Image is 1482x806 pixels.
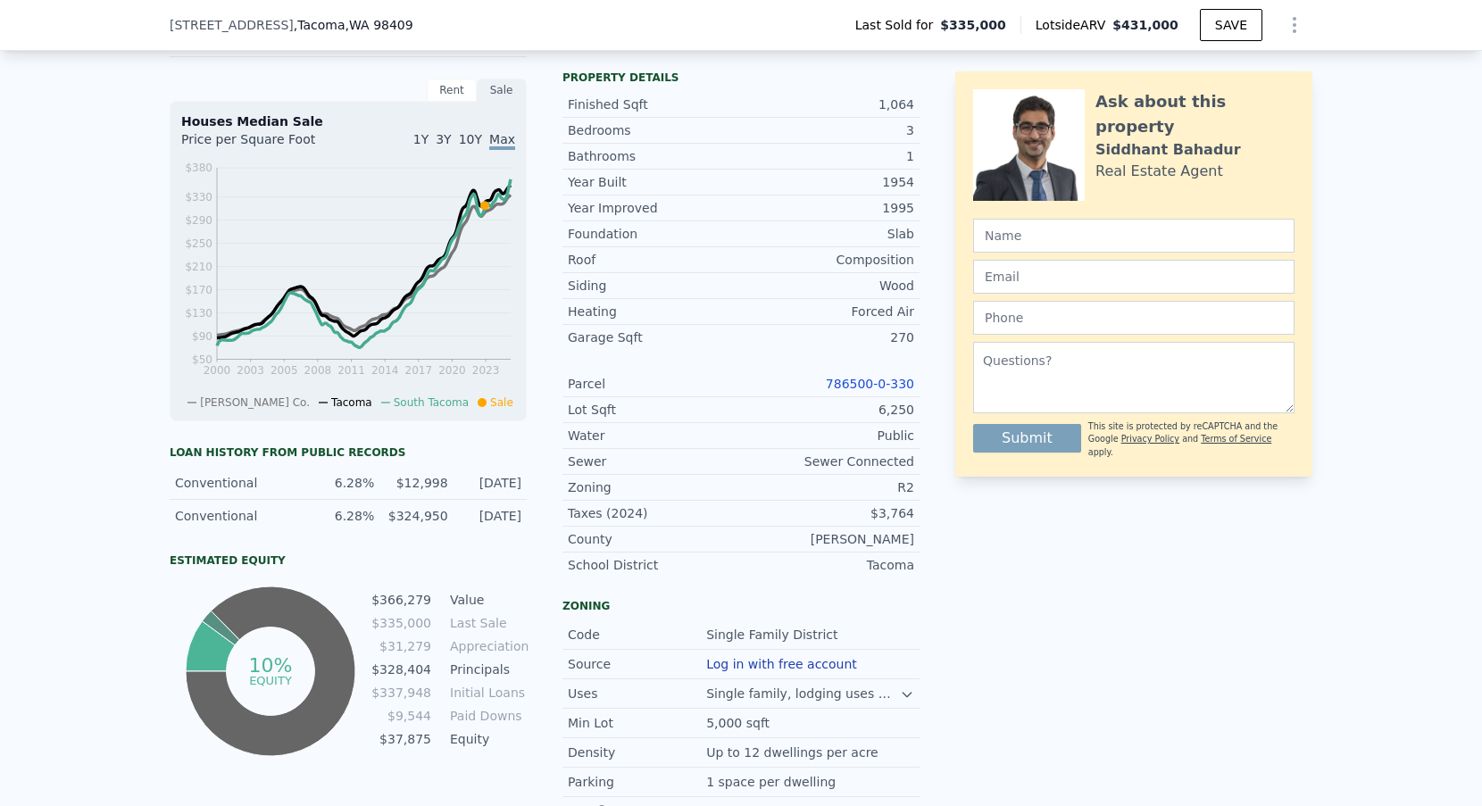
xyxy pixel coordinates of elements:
[741,147,914,165] div: 1
[706,744,882,761] div: Up to 12 dwellings per acre
[1095,161,1223,182] div: Real Estate Agent
[973,260,1295,294] input: Email
[438,364,466,377] tspan: 2020
[175,474,301,492] div: Conventional
[200,396,310,409] span: [PERSON_NAME] Co.
[568,199,741,217] div: Year Improved
[568,744,706,761] div: Density
[741,530,914,548] div: [PERSON_NAME]
[568,328,741,346] div: Garage Sqft
[568,277,741,295] div: Siding
[568,556,741,574] div: School District
[940,16,1006,34] span: $335,000
[568,478,741,496] div: Zoning
[436,132,451,146] span: 3Y
[568,773,706,791] div: Parking
[446,729,527,749] td: Equity
[312,474,374,492] div: 6.28%
[568,530,741,548] div: County
[304,364,332,377] tspan: 2008
[248,654,292,677] tspan: 10%
[446,706,527,726] td: Paid Downs
[385,474,447,492] div: $12,998
[427,79,477,102] div: Rent
[170,553,527,568] div: Estimated Equity
[741,251,914,269] div: Composition
[405,364,433,377] tspan: 2017
[741,401,914,419] div: 6,250
[459,132,482,146] span: 10Y
[741,303,914,320] div: Forced Air
[973,424,1081,453] button: Submit
[973,301,1295,335] input: Phone
[459,474,521,492] div: [DATE]
[489,132,515,150] span: Max
[175,507,301,525] div: Conventional
[741,328,914,346] div: 270
[741,199,914,217] div: 1995
[446,590,527,610] td: Value
[562,71,920,85] div: Property details
[568,427,741,445] div: Water
[741,478,914,496] div: R2
[249,673,292,686] tspan: equity
[568,147,741,165] div: Bathrooms
[568,375,741,393] div: Parcel
[472,364,500,377] tspan: 2023
[741,277,914,295] div: Wood
[181,130,348,159] div: Price per Square Foot
[446,636,527,656] td: Appreciation
[568,504,741,522] div: Taxes (2024)
[568,121,741,139] div: Bedrooms
[370,729,432,749] td: $37,875
[855,16,941,34] span: Last Sold for
[394,396,469,409] span: South Tacoma
[185,307,212,320] tspan: $130
[568,96,741,113] div: Finished Sqft
[568,251,741,269] div: Roof
[370,636,432,656] td: $31,279
[185,237,212,250] tspan: $250
[1095,89,1295,139] div: Ask about this property
[706,773,839,791] div: 1 space per dwelling
[1036,16,1112,34] span: Lotside ARV
[568,303,741,320] div: Heating
[185,261,212,273] tspan: $210
[490,396,513,409] span: Sale
[568,401,741,419] div: Lot Sqft
[385,507,447,525] div: $324,950
[477,79,527,102] div: Sale
[294,16,413,34] span: , Tacoma
[312,507,374,525] div: 6.28%
[237,364,264,377] tspan: 2003
[170,16,294,34] span: [STREET_ADDRESS]
[370,590,432,610] td: $366,279
[185,284,212,296] tspan: $170
[568,626,706,644] div: Code
[1112,18,1178,32] span: $431,000
[337,364,365,377] tspan: 2011
[192,353,212,366] tspan: $50
[973,219,1295,253] input: Name
[741,453,914,470] div: Sewer Connected
[370,660,432,679] td: $328,404
[741,96,914,113] div: 1,064
[1095,139,1241,161] div: Siddhant Bahadur
[562,599,920,613] div: Zoning
[706,714,773,732] div: 5,000 sqft
[271,364,298,377] tspan: 2005
[826,377,914,391] a: 786500-0-330
[706,626,841,644] div: Single Family District
[568,225,741,243] div: Foundation
[185,214,212,227] tspan: $290
[741,225,914,243] div: Slab
[446,683,527,702] td: Initial Loans
[741,173,914,191] div: 1954
[446,613,527,633] td: Last Sale
[706,685,900,702] div: Single family, lodging uses with one guest room.
[568,714,706,732] div: Min Lot
[370,706,432,726] td: $9,544
[1200,9,1262,41] button: SAVE
[346,18,413,32] span: , WA 98409
[192,330,212,343] tspan: $90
